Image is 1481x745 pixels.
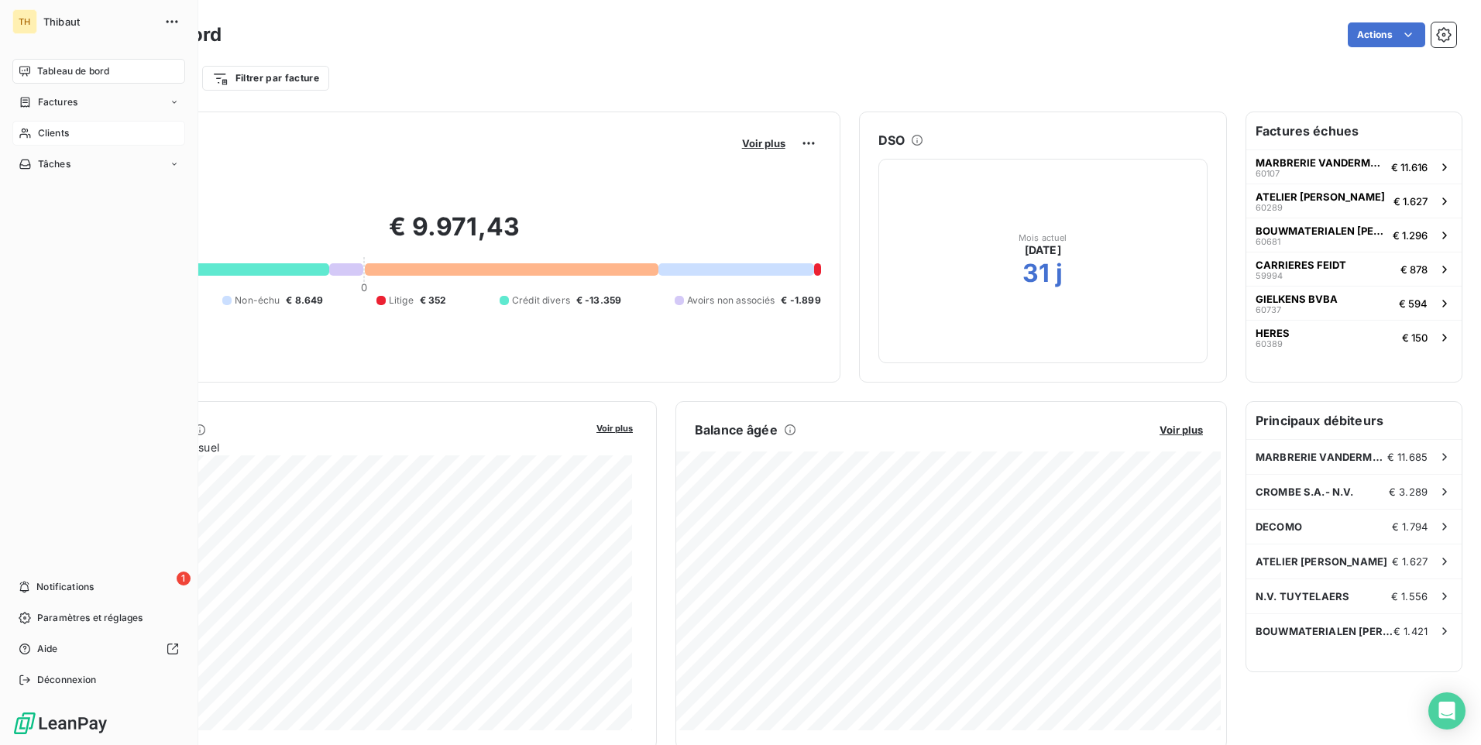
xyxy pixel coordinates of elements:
span: Clients [38,126,69,140]
span: 60681 [1256,237,1280,246]
span: Aide [37,642,58,656]
span: DECOMO [1256,520,1302,533]
span: € -13.359 [576,294,621,307]
span: BOUWMATERIALEN [PERSON_NAME] N.V [1256,225,1387,237]
span: 59994 [1256,271,1283,280]
span: € 1.556 [1391,590,1428,603]
button: Voir plus [1155,423,1208,437]
span: Chiffre d'affaires mensuel [88,439,586,455]
span: Déconnexion [37,673,97,687]
span: Voir plus [1160,424,1203,436]
span: € 8.649 [286,294,323,307]
span: Voir plus [596,423,633,434]
button: ATELIER [PERSON_NAME]60289€ 1.627 [1246,184,1462,218]
span: Litige [389,294,414,307]
span: € 11.685 [1387,451,1428,463]
div: Open Intercom Messenger [1428,692,1466,730]
span: Voir plus [742,137,785,149]
h2: 31 [1022,258,1050,289]
span: € 878 [1400,263,1428,276]
span: CARRIERES FEIDT [1256,259,1346,271]
button: MARBRERIE VANDERMARLIERE60107€ 11.616 [1246,149,1462,184]
button: Voir plus [592,421,637,434]
button: HERES60389€ 150 [1246,320,1462,354]
span: € -1.899 [781,294,820,307]
h6: Balance âgée [695,421,778,439]
span: Thibaut [43,15,155,28]
span: 0 [361,281,367,294]
span: € 11.616 [1391,161,1428,173]
span: 60289 [1256,203,1283,212]
span: CROMBE S.A.- N.V. [1256,486,1354,498]
span: € 1.627 [1393,195,1428,208]
span: HERES [1256,327,1290,339]
span: € 352 [420,294,447,307]
button: BOUWMATERIALEN [PERSON_NAME] N.V60681€ 1.296 [1246,218,1462,252]
button: GIELKENS BVBA60737€ 594 [1246,286,1462,320]
span: 60107 [1256,169,1280,178]
button: CARRIERES FEIDT59994€ 878 [1246,252,1462,286]
button: Actions [1348,22,1425,47]
span: BOUWMATERIALEN [PERSON_NAME] N.V [1256,625,1393,637]
span: Avoirs non associés [687,294,775,307]
span: N.V. TUYTELAERS [1256,590,1349,603]
span: MARBRERIE VANDERMARLIERE [1256,451,1387,463]
a: Aide [12,637,185,661]
span: 1 [177,572,191,585]
span: Tableau de bord [37,64,109,78]
span: MARBRERIE VANDERMARLIERE [1256,156,1385,169]
span: € 1.421 [1393,625,1428,637]
span: ATELIER [PERSON_NAME] [1256,191,1385,203]
span: € 3.289 [1389,486,1428,498]
h2: € 9.971,43 [88,211,821,258]
span: 60389 [1256,339,1283,348]
h6: Principaux débiteurs [1246,402,1462,439]
span: 60737 [1256,305,1281,314]
img: Logo LeanPay [12,711,108,736]
h6: DSO [878,131,905,149]
button: Voir plus [737,136,790,150]
span: Crédit divers [512,294,570,307]
span: Tâches [38,157,70,171]
span: € 1.296 [1393,229,1428,242]
h2: j [1056,258,1063,289]
span: Mois actuel [1019,233,1067,242]
span: € 1.794 [1392,520,1428,533]
span: ATELIER [PERSON_NAME] [1256,555,1387,568]
span: € 1.627 [1392,555,1428,568]
span: Factures [38,95,77,109]
span: € 150 [1402,331,1428,344]
button: Filtrer par facture [202,66,329,91]
span: € 594 [1399,297,1428,310]
h6: Factures échues [1246,112,1462,149]
span: GIELKENS BVBA [1256,293,1338,305]
div: TH [12,9,37,34]
span: Notifications [36,580,94,594]
span: [DATE] [1025,242,1061,258]
span: Paramètres et réglages [37,611,143,625]
span: Non-échu [235,294,280,307]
